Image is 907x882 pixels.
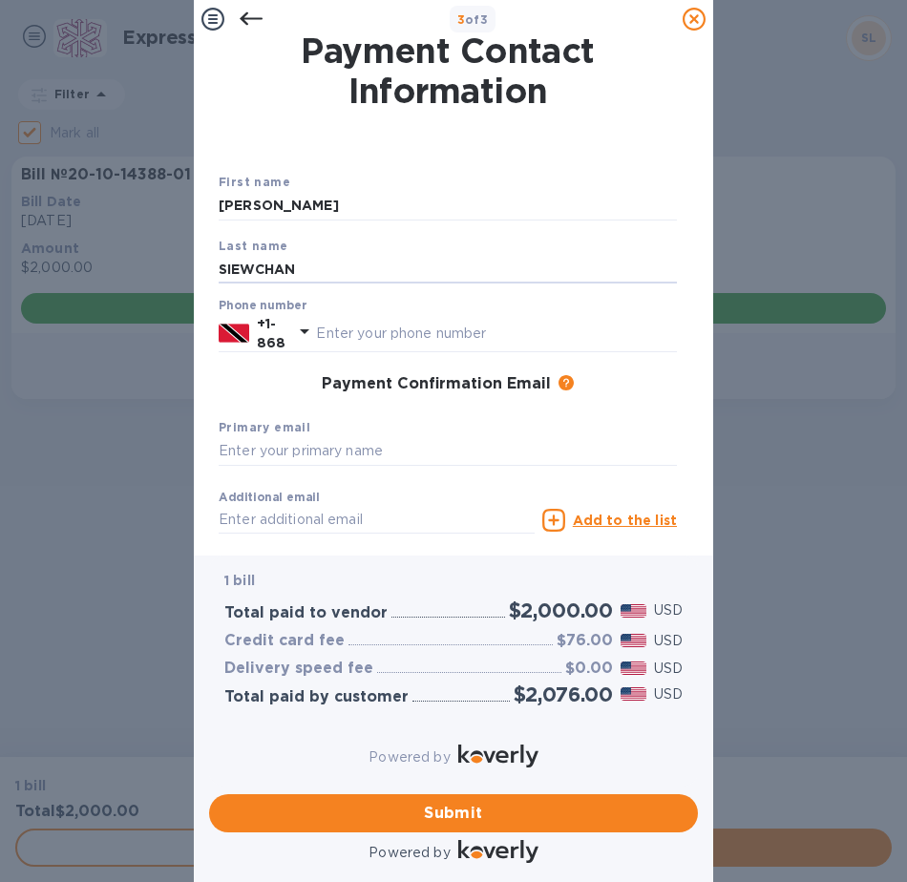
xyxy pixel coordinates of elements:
button: Submit [209,794,698,832]
img: Logo [458,840,538,863]
h3: Payment Confirmation Email [322,375,551,393]
label: Additional email [219,492,320,503]
b: Last name [219,239,288,253]
img: Logo [458,745,538,767]
input: Enter your phone number [316,319,677,347]
p: USD [654,600,683,620]
p: Powered by [369,843,450,863]
img: USD [621,661,646,675]
input: Enter additional email [219,506,535,535]
span: Submit [224,802,683,825]
h3: Delivery speed fee [224,660,373,678]
b: of 3 [457,12,489,27]
label: Phone number [219,301,306,312]
p: USD [654,684,683,704]
h2: $2,076.00 [514,682,613,706]
u: Add to the list [573,513,677,528]
h3: Credit card fee [224,632,345,650]
p: Powered by [369,747,450,767]
h3: Total paid to vendor [224,604,388,622]
input: Enter your last name [219,255,677,283]
p: USD [654,659,683,679]
p: Email address will be added to the list of emails [219,536,535,558]
h1: Payment Contact Information [219,31,677,111]
h3: $76.00 [557,632,613,650]
h2: $2,000.00 [509,598,613,622]
img: USD [621,604,646,618]
h3: $0.00 [565,660,613,678]
p: USD [654,631,683,651]
h3: Total paid by customer [224,688,409,706]
b: First name [219,175,290,189]
span: 3 [457,12,465,27]
input: Enter your first name [219,192,677,220]
b: Primary email [219,420,310,434]
img: USD [621,634,646,647]
img: USD [621,687,646,701]
b: 1 bill [224,573,255,588]
img: TT [219,323,249,344]
p: +1-868 [257,314,285,352]
input: Enter your primary name [219,437,677,466]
